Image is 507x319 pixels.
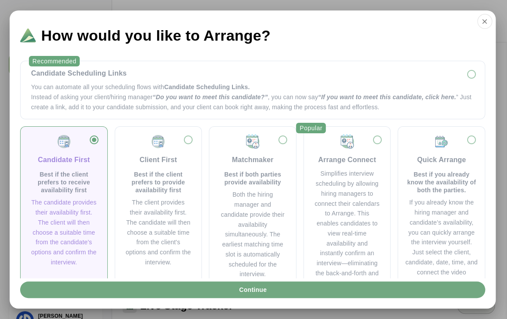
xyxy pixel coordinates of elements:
[20,28,36,42] img: Logo
[220,170,285,186] p: Best if both parties provide availability
[31,82,474,92] p: You can automate all your scheduling flows with
[38,155,90,165] div: Candidate First
[152,94,268,101] span: “Do you want to meet this candidate?”
[31,170,97,194] p: Best if the client prefers to receive availability first
[56,134,72,149] img: Candidate First
[126,170,191,194] p: Best if the client prefers to provide availability first
[31,68,474,79] div: Candidate Scheduling Links
[417,155,466,165] div: Quick Arrange
[318,94,456,101] span: “If you want to meet this candidate, click here.
[405,198,478,297] div: If you already know the hiring manager and candidate’s availability, you can quickly arrange the ...
[150,134,166,149] img: Client First
[140,155,177,165] div: Client First
[29,56,80,66] div: Recommended
[245,134,261,149] img: Matchmaker
[339,134,355,149] img: Matchmaker
[20,281,485,298] button: Continue
[164,83,250,90] span: Candidate Scheduling Links.
[433,134,449,149] img: Quick Arrange
[126,198,191,267] div: The client provides their availability first. The candidate will then choose a suitable time from...
[314,169,380,298] div: Simplifies interview scheduling by allowing hiring managers to connect their calendars to Arrange...
[405,170,478,194] p: Best if you already know the availability of both the parties.
[318,155,376,165] div: Arrange Connect
[31,198,97,267] div: The candidate provides their availability first. The client will then choose a suitable time from...
[239,281,267,298] span: Continue
[41,28,271,43] span: How would you like to Arrange?
[232,155,274,165] div: Matchmaker
[220,190,285,279] div: Both the hiring manager and candidate provide their availability simultaneously. The earliest mat...
[296,123,326,133] div: Popular
[31,92,474,112] p: Instead of asking your client/hiring manager , you can now say ” Just create a link, add it to yo...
